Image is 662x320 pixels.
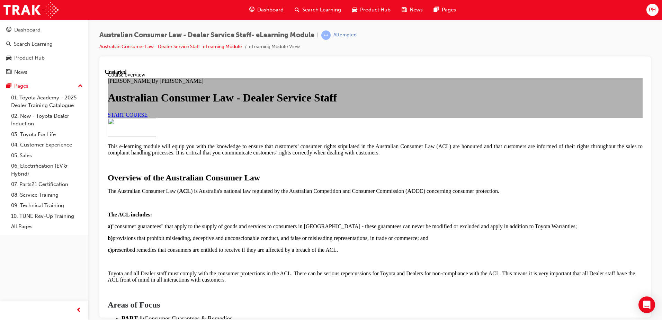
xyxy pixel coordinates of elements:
a: 09. Technical Training [8,200,86,211]
span: Pages [442,6,456,14]
strong: a) [3,154,7,160]
a: 10. TUNE Rev-Up Training [8,211,86,222]
span: Australian Consumer Law - Dealer Service Staff- eLearning Module [99,31,314,39]
a: Dashboard [3,24,86,36]
span: Search Learning [302,6,341,14]
a: news-iconNews [396,3,428,17]
span: search-icon [295,6,299,14]
span: Dashboard [257,6,284,14]
button: DashboardSearch LearningProduct HubNews [3,22,86,80]
span: car-icon [352,6,357,14]
span: Product Hub [360,6,391,14]
span: prev-icon [76,306,81,315]
span: Toyota and all Dealer staff must comply with the consumer protections in the ACL. There can be se... [3,202,530,214]
span: search-icon [6,41,11,47]
span: [PERSON_NAME] [3,9,47,15]
span: Overview of the Australian Consumer Law [3,104,155,113]
strong: The ACL includes: [3,143,47,149]
span: car-icon [6,55,11,61]
a: 08. Service Training [8,190,86,201]
a: 07. Parts21 Certification [8,179,86,190]
a: 02. New - Toyota Dealer Induction [8,111,86,129]
button: Pages [3,80,86,92]
div: Attempted [333,32,357,38]
span: By [PERSON_NAME] [47,9,99,15]
span: This e-learning module will equip you with the knowledge to ensure that customers’ consumer right... [3,74,538,87]
div: Dashboard [14,26,41,34]
strong: ACL [74,119,86,125]
a: search-iconSearch Learning [289,3,347,17]
a: All Pages [8,221,86,232]
div: Pages [14,82,28,90]
span: pages-icon [434,6,439,14]
h1: Australian Consumer Law - Dealer Service Staff [3,23,538,35]
span: PART 1: [17,246,39,253]
a: 05. Sales [8,150,86,161]
a: 06. Electrification (EV & Hybrid) [8,161,86,179]
span: News [410,6,423,14]
a: START COURSE [3,43,43,49]
a: 01. Toyota Academy - 2025 Dealer Training Catalogue [8,92,86,111]
span: guage-icon [6,27,11,33]
a: 04. Customer Experience [8,140,86,150]
a: guage-iconDashboard [244,3,289,17]
span: Areas of Focus [3,231,55,240]
a: Search Learning [3,38,86,51]
span: up-icon [78,82,83,91]
a: Australian Consumer Law - Dealer Service Staff- eLearning Module [99,44,242,50]
a: pages-iconPages [428,3,462,17]
span: Consumer Guarantees & Remedies [39,246,127,253]
span: news-icon [6,69,11,75]
a: News [3,66,86,79]
a: Product Hub [3,52,86,64]
span: guage-icon [249,6,254,14]
div: Open Intercom Messenger [638,296,655,313]
span: Course overview [3,3,41,9]
span: provisions that prohibit misleading, deceptive and unconscionable conduct, and false or misleadin... [3,166,323,172]
li: eLearning Module View [249,43,300,51]
div: Product Hub [14,54,45,62]
strong: c) [3,178,7,184]
div: News [14,68,27,76]
img: Trak [3,2,59,18]
span: "consumer guarantees" that apply to the supply of goods and services to consumers in [GEOGRAPHIC_... [3,154,472,160]
span: | [317,31,319,39]
span: prescribed remedies that consumers are entitled to receive if they are affected by a breach of th... [3,178,233,184]
a: car-iconProduct Hub [347,3,396,17]
span: learningRecordVerb_ATTEMPT-icon [321,30,331,40]
span: PH [649,6,656,14]
div: Search Learning [14,40,53,48]
span: The Australian Consumer Law ( ) is Australia's national law regulated by the Australian Competiti... [3,119,394,125]
span: news-icon [402,6,407,14]
span: pages-icon [6,83,11,89]
strong: b) [3,166,8,172]
a: 03. Toyota For Life [8,129,86,140]
strong: ACCC [302,119,318,125]
button: PH [646,4,659,16]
